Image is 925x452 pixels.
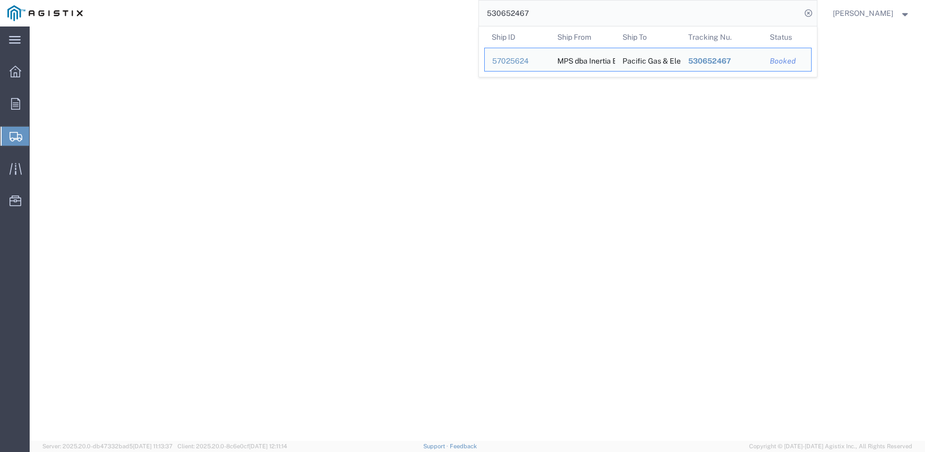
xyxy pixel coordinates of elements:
[42,443,173,449] span: Server: 2025.20.0-db47332bad5
[484,26,550,48] th: Ship ID
[450,443,477,449] a: Feedback
[423,443,450,449] a: Support
[479,1,801,26] input: Search for shipment number, reference number
[492,56,542,67] div: 57025624
[30,26,925,441] iframe: FS Legacy Container
[749,442,912,451] span: Copyright © [DATE]-[DATE] Agistix Inc., All Rights Reserved
[770,56,804,67] div: Booked
[549,26,615,48] th: Ship From
[833,7,893,19] span: Chantelle Bower
[177,443,287,449] span: Client: 2025.20.0-8c6e0cf
[615,26,681,48] th: Ship To
[133,443,173,449] span: [DATE] 11:13:37
[762,26,812,48] th: Status
[680,26,762,48] th: Tracking Nu.
[557,48,608,71] div: MPS dba Inertia Engineering & Machine Works Inc
[688,56,755,67] div: 530652467
[622,48,673,71] div: Pacific Gas & Electric Company
[484,26,817,77] table: Search Results
[249,443,287,449] span: [DATE] 12:11:14
[7,5,83,21] img: logo
[832,7,911,20] button: [PERSON_NAME]
[688,57,731,65] span: 530652467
